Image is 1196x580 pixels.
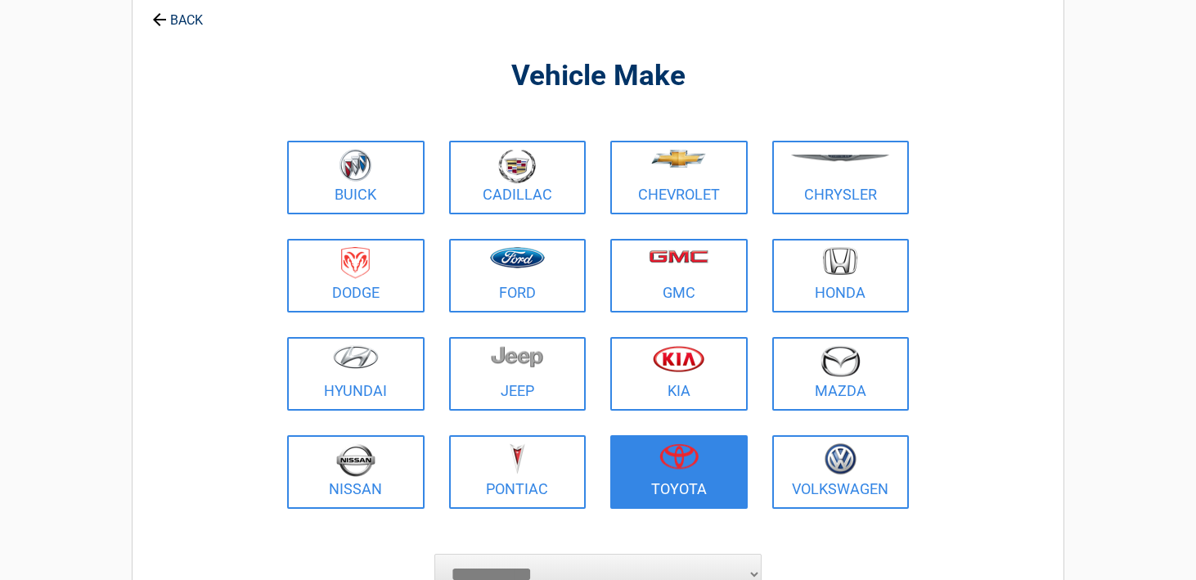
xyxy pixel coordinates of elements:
img: chevrolet [651,150,706,168]
h2: Vehicle Make [283,57,913,96]
img: jeep [491,345,543,368]
img: chrysler [790,155,890,162]
img: pontiac [509,443,525,474]
a: Nissan [287,435,425,509]
img: buick [339,149,371,182]
a: Buick [287,141,425,214]
img: dodge [341,247,370,279]
img: honda [823,247,857,276]
a: GMC [610,239,748,312]
a: Volkswagen [772,435,910,509]
a: Chrysler [772,141,910,214]
a: Honda [772,239,910,312]
img: toyota [659,443,699,470]
img: nissan [336,443,375,477]
img: mazda [820,345,861,377]
a: Jeep [449,337,587,411]
a: Kia [610,337,748,411]
a: Toyota [610,435,748,509]
a: Mazda [772,337,910,411]
img: hyundai [333,345,379,369]
img: cadillac [498,149,536,183]
a: Dodge [287,239,425,312]
a: Hyundai [287,337,425,411]
a: Cadillac [449,141,587,214]
img: volkswagen [825,443,857,475]
img: kia [653,345,704,372]
a: Ford [449,239,587,312]
img: gmc [649,250,708,263]
a: Chevrolet [610,141,748,214]
img: ford [490,247,545,268]
a: Pontiac [449,435,587,509]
